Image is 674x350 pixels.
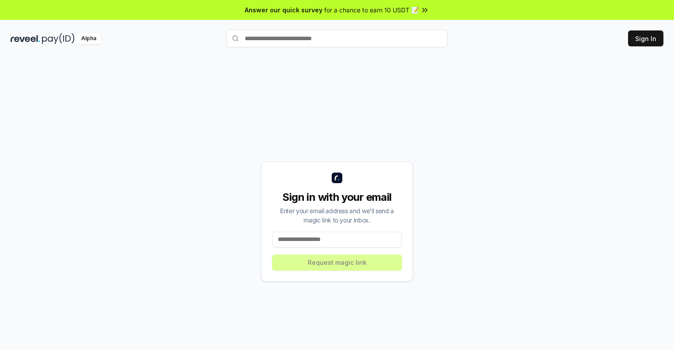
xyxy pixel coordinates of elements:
[272,206,402,225] div: Enter your email address and we’ll send a magic link to your inbox.
[332,173,342,183] img: logo_small
[272,190,402,204] div: Sign in with your email
[11,33,40,44] img: reveel_dark
[76,33,101,44] div: Alpha
[42,33,75,44] img: pay_id
[628,30,663,46] button: Sign In
[245,5,322,15] span: Answer our quick survey
[324,5,419,15] span: for a chance to earn 10 USDT 📝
